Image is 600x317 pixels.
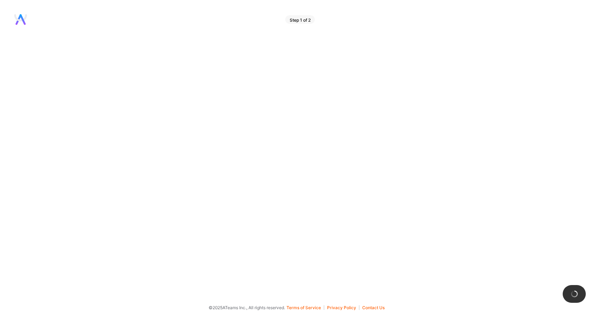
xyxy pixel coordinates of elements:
span: © 2025 ATeams Inc., All rights reserved. [209,304,285,311]
button: Contact Us [362,305,385,310]
img: loading [570,290,579,298]
div: Step 1 of 2 [285,15,315,24]
button: Privacy Policy [327,305,359,310]
button: Terms of Service [286,305,324,310]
